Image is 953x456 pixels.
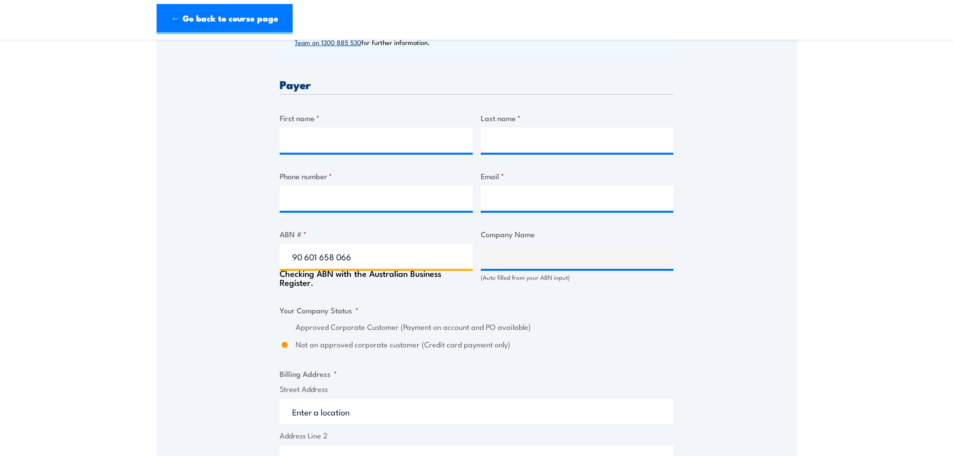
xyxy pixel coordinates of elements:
[280,79,673,90] h3: Payer
[296,321,673,333] label: Approved Corporate Customer (Payment on account and PO available)
[157,4,293,34] a: ← Go back to course page
[280,112,473,124] label: First name
[296,339,673,350] label: Not an approved corporate customer (Credit card payment only)
[280,383,673,395] label: Street Address
[280,269,473,287] div: Checking ABN with the Australian Business Register.
[481,170,674,182] label: Email
[280,430,673,441] label: Address Line 2
[280,228,473,240] label: ABN #
[280,304,359,316] legend: Your Company Status
[295,9,671,46] p: Payment on account is only available to approved Corporate Customers who have previously applied ...
[481,112,674,124] label: Last name
[280,170,473,182] label: Phone number
[481,228,674,240] label: Company Name
[280,368,337,379] legend: Billing Address
[481,273,674,282] div: (Auto filled from your ABN input)
[280,399,673,424] input: Enter a location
